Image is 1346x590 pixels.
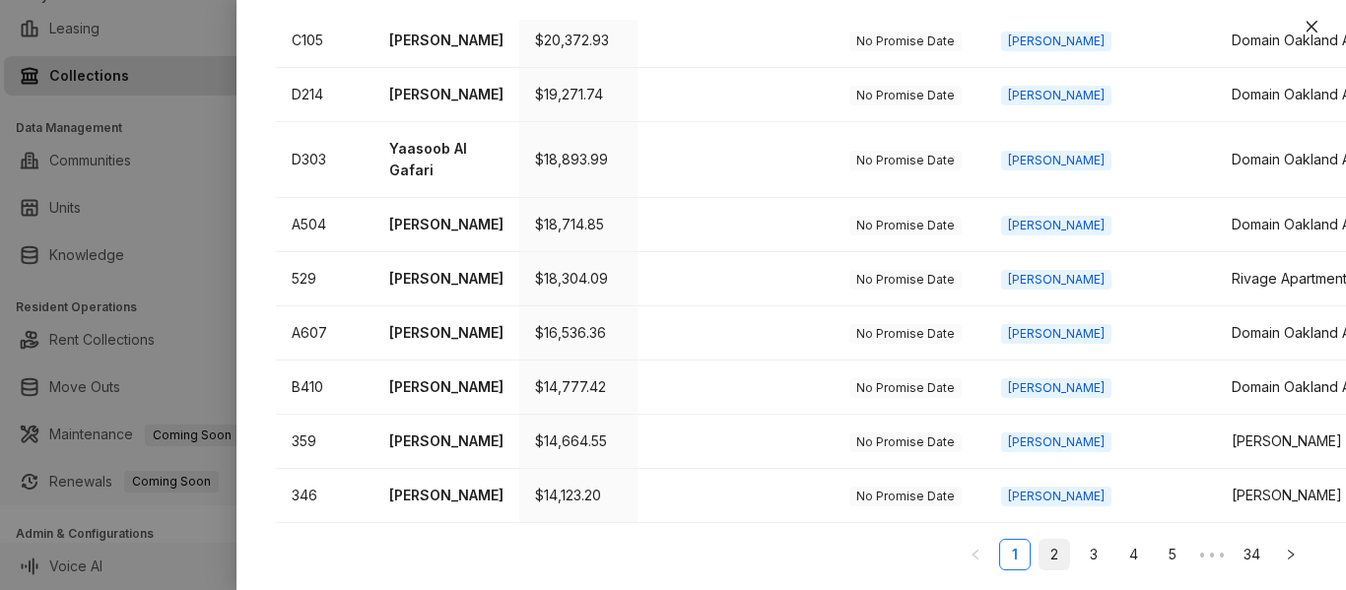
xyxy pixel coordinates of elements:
[849,270,962,290] span: No Promise Date
[389,376,504,398] p: [PERSON_NAME]
[389,30,504,51] p: [PERSON_NAME]
[276,306,373,361] td: A607
[519,198,638,252] td: $18,714.85
[960,539,991,570] button: left
[1001,432,1111,452] span: [PERSON_NAME]
[1300,15,1323,38] button: Close
[389,322,504,344] p: [PERSON_NAME]
[849,487,962,506] span: No Promise Date
[276,122,373,198] td: D303
[1275,539,1307,570] li: Next Page
[999,539,1031,570] li: 1
[276,361,373,415] td: B410
[276,198,373,252] td: A504
[849,32,962,51] span: No Promise Date
[389,485,504,506] p: [PERSON_NAME]
[1000,540,1030,569] a: 1
[1275,539,1307,570] button: right
[1001,378,1111,398] span: [PERSON_NAME]
[276,68,373,122] td: D214
[1001,151,1111,170] span: [PERSON_NAME]
[276,469,373,523] td: 346
[519,14,638,68] td: $20,372.93
[1001,32,1111,51] span: [PERSON_NAME]
[276,14,373,68] td: C105
[519,68,638,122] td: $19,271.74
[1039,539,1070,570] li: 2
[970,549,981,560] span: left
[1285,549,1297,560] span: right
[849,432,962,452] span: No Promise Date
[1304,19,1319,34] span: close
[1158,540,1187,569] a: 5
[849,324,962,344] span: No Promise Date
[519,252,638,306] td: $18,304.09
[276,252,373,306] td: 529
[849,216,962,235] span: No Promise Date
[276,415,373,469] td: 359
[1040,540,1069,569] a: 2
[849,86,962,105] span: No Promise Date
[1196,539,1228,570] span: •••
[389,84,504,105] p: [PERSON_NAME]
[1236,539,1267,570] li: 34
[1196,539,1228,570] li: Next 5 Pages
[1001,216,1111,235] span: [PERSON_NAME]
[519,122,638,198] td: $18,893.99
[1157,539,1188,570] li: 5
[849,151,962,170] span: No Promise Date
[1001,270,1111,290] span: [PERSON_NAME]
[1001,487,1111,506] span: [PERSON_NAME]
[389,214,504,235] p: [PERSON_NAME]
[960,539,991,570] li: Previous Page
[1078,539,1110,570] li: 3
[1001,324,1111,344] span: [PERSON_NAME]
[1237,540,1266,569] a: 34
[1001,86,1111,105] span: [PERSON_NAME]
[1079,540,1109,569] a: 3
[519,469,638,523] td: $14,123.20
[1118,540,1148,569] a: 4
[849,378,962,398] span: No Promise Date
[389,268,504,290] p: [PERSON_NAME]
[389,138,504,181] p: Yaasoob Al Gafari
[519,361,638,415] td: $14,777.42
[519,415,638,469] td: $14,664.55
[1117,539,1149,570] li: 4
[519,306,638,361] td: $16,536.36
[389,430,504,452] p: [PERSON_NAME]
